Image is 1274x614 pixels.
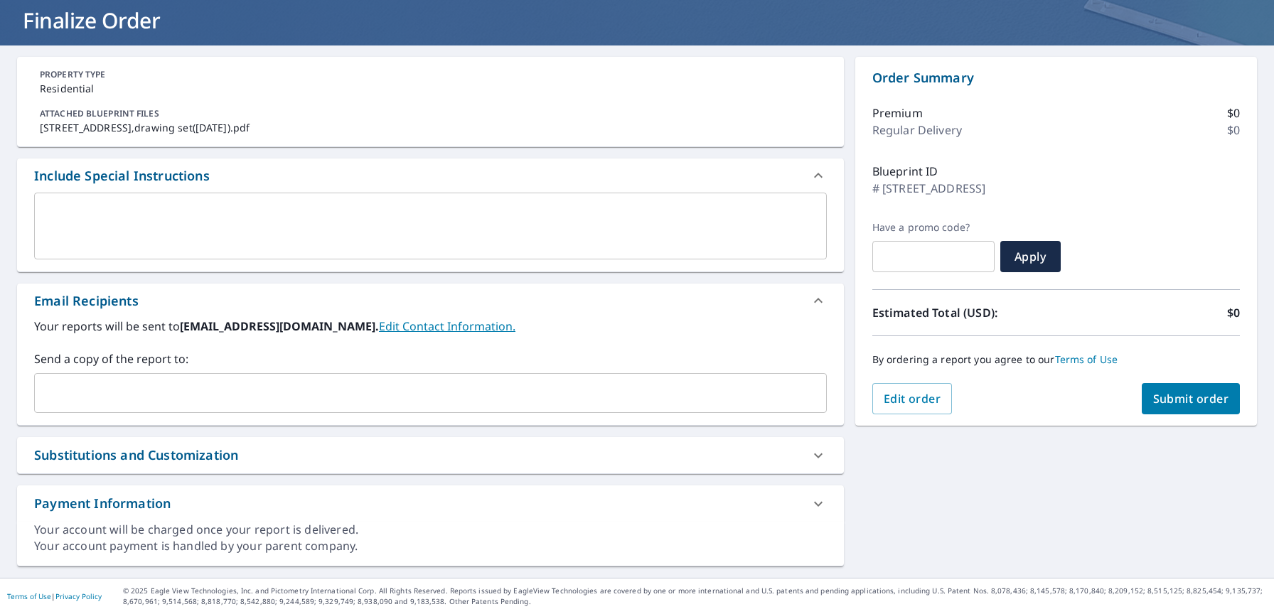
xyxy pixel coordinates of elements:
p: PROPERTY TYPE [40,68,821,81]
p: [STREET_ADDRESS],drawing set([DATE]).pdf [40,120,821,135]
p: Estimated Total (USD): [872,304,1056,321]
b: [EMAIL_ADDRESS][DOMAIN_NAME]. [180,318,379,334]
p: $0 [1227,304,1240,321]
div: Your account will be charged once your report is delivered. [34,522,827,538]
label: Have a promo code? [872,221,995,234]
div: Email Recipients [34,291,139,311]
p: Order Summary [872,68,1240,87]
h1: Finalize Order [17,6,1257,35]
label: Send a copy of the report to: [34,350,827,367]
button: Submit order [1142,383,1241,414]
a: EditContactInfo [379,318,515,334]
button: Apply [1000,241,1061,272]
div: Email Recipients [17,284,844,318]
span: Edit order [884,391,941,406]
div: Include Special Instructions [17,158,844,193]
p: Residential [40,81,821,96]
button: Edit order [872,383,953,414]
div: Your account payment is handled by your parent company. [34,538,827,554]
p: # [STREET_ADDRESS] [872,180,986,197]
p: | [7,592,102,600]
a: Terms of Use [1055,352,1118,366]
p: ATTACHED BLUEPRINT FILES [40,107,821,120]
div: Payment Information [17,485,844,522]
div: Substitutions and Customization [34,446,238,465]
div: Include Special Instructions [34,166,210,185]
p: Regular Delivery [872,122,962,139]
p: $0 [1227,122,1240,139]
div: Substitutions and Customization [17,437,844,473]
p: $0 [1227,104,1240,122]
p: Blueprint ID [872,163,938,180]
span: Apply [1012,249,1049,264]
a: Terms of Use [7,591,51,601]
p: © 2025 Eagle View Technologies, Inc. and Pictometry International Corp. All Rights Reserved. Repo... [123,586,1267,607]
label: Your reports will be sent to [34,318,827,335]
p: Premium [872,104,923,122]
span: Submit order [1153,391,1229,406]
a: Privacy Policy [55,591,102,601]
div: Payment Information [34,494,171,513]
p: By ordering a report you agree to our [872,353,1240,366]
